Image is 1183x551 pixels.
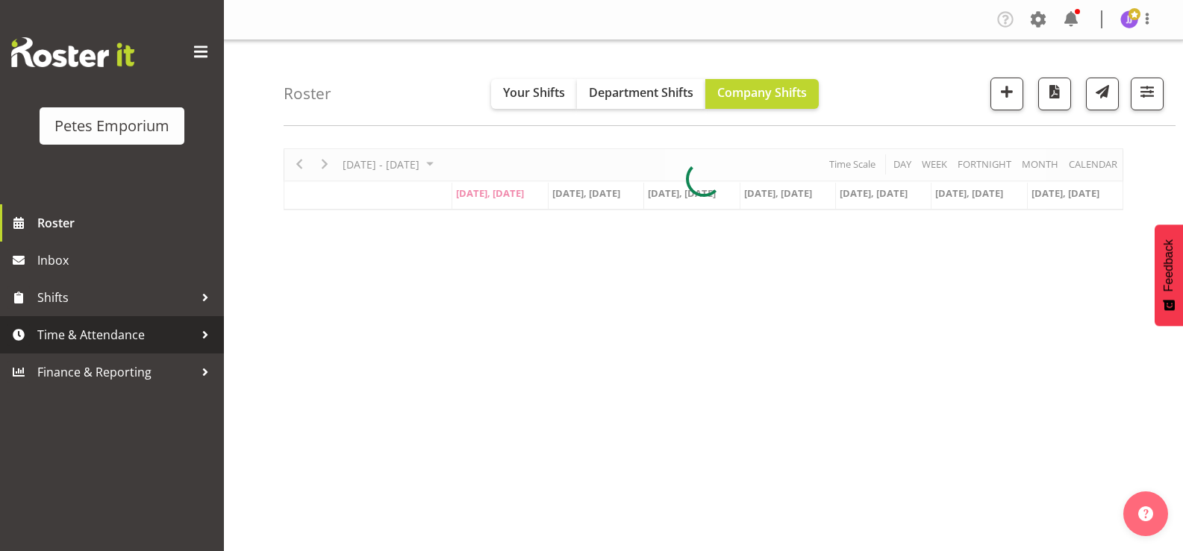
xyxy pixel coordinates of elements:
button: Feedback - Show survey [1155,224,1183,326]
div: Petes Emporium [54,115,169,137]
button: Filter Shifts [1131,78,1164,110]
span: Time & Attendance [37,324,194,346]
button: Send a list of all shifts for the selected filtered period to all rostered employees. [1086,78,1119,110]
span: Department Shifts [589,84,693,101]
span: Your Shifts [503,84,565,101]
span: Roster [37,212,216,234]
button: Your Shifts [491,79,577,109]
img: Rosterit website logo [11,37,134,67]
span: Shifts [37,286,194,309]
img: help-xxl-2.png [1138,506,1153,521]
button: Add a new shift [990,78,1023,110]
button: Department Shifts [577,79,705,109]
h4: Roster [284,85,331,102]
img: janelle-jonkers702.jpg [1120,10,1138,28]
span: Feedback [1162,239,1176,292]
span: Company Shifts [717,84,807,101]
button: Download a PDF of the roster according to the set date range. [1038,78,1071,110]
span: Inbox [37,249,216,271]
button: Company Shifts [705,79,819,109]
span: Finance & Reporting [37,361,194,383]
